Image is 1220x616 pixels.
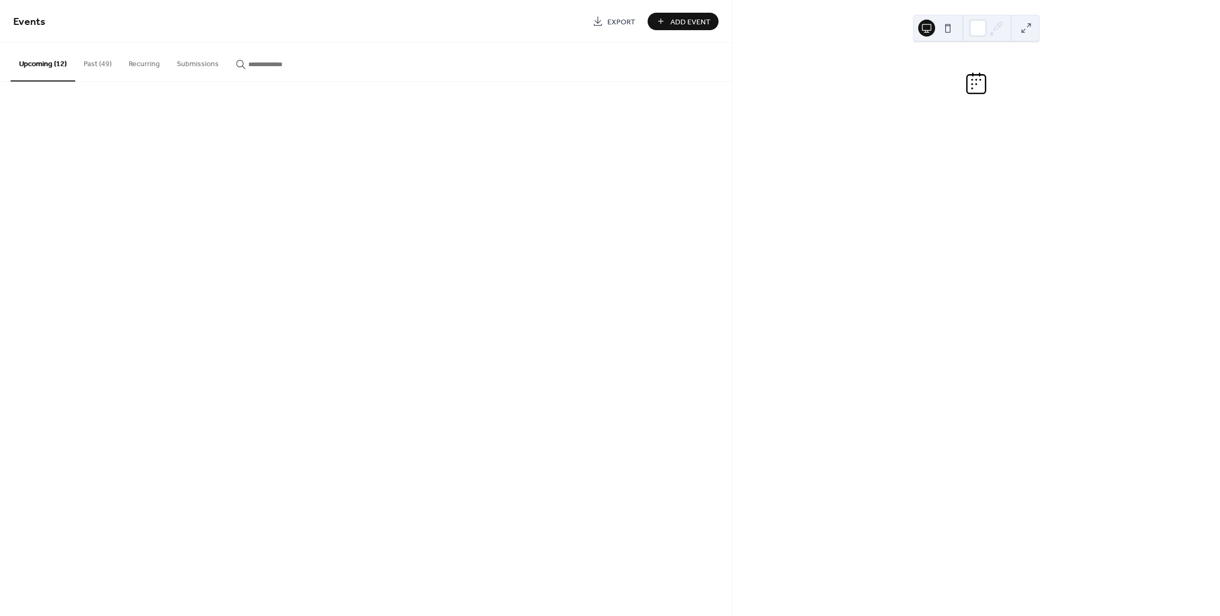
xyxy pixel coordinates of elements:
[11,43,75,81] button: Upcoming (12)
[607,16,635,28] span: Export
[75,43,120,80] button: Past (49)
[670,16,711,28] span: Add Event
[120,43,168,80] button: Recurring
[585,13,643,30] a: Export
[168,43,227,80] button: Submissions
[648,13,719,30] button: Add Event
[13,12,46,32] span: Events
